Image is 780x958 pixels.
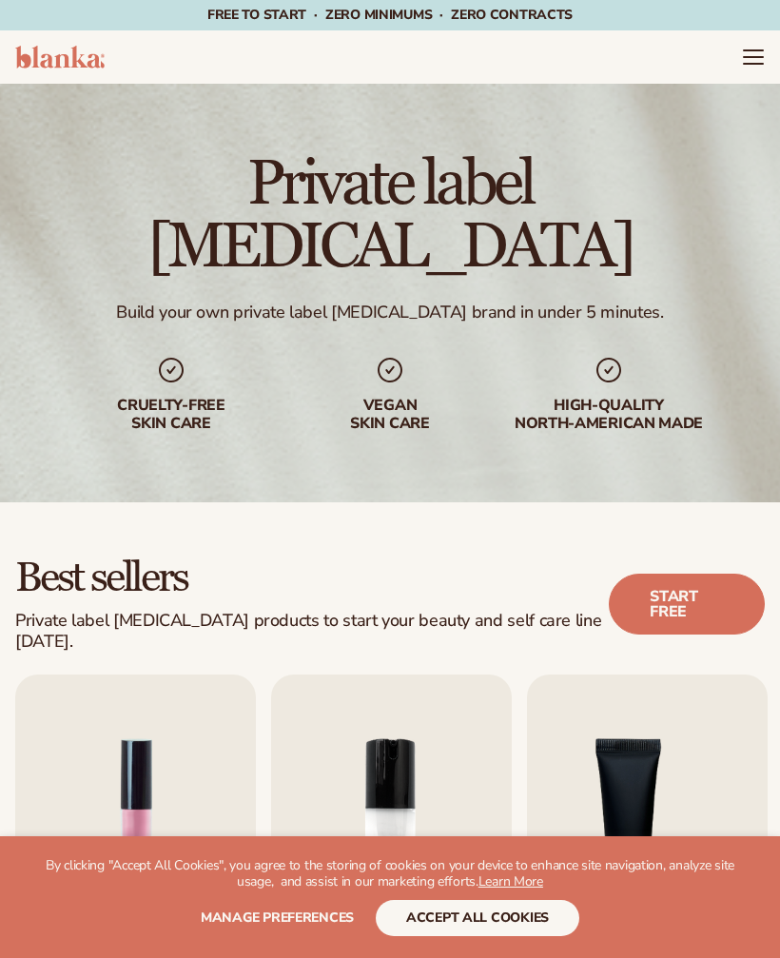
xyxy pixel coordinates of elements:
[742,46,765,68] summary: Menu
[15,153,765,279] h1: Private label [MEDICAL_DATA]
[376,900,579,936] button: accept all cookies
[478,872,543,890] a: Learn More
[207,6,573,24] span: Free to start · ZERO minimums · ZERO contracts
[15,611,609,652] div: Private label [MEDICAL_DATA] products to start your beauty and self care line [DATE].
[295,397,485,433] div: Vegan skin care
[15,46,105,68] img: logo
[609,574,765,635] a: Start free
[116,302,663,323] div: Build your own private label [MEDICAL_DATA] brand in under 5 minutes.
[514,397,704,433] div: High-quality North-american made
[201,909,354,927] span: Manage preferences
[76,397,266,433] div: Cruelty-free skin care
[38,858,742,890] p: By clicking "Accept All Cookies", you agree to the storing of cookies on your device to enhance s...
[201,900,354,936] button: Manage preferences
[15,556,609,599] h2: Best sellers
